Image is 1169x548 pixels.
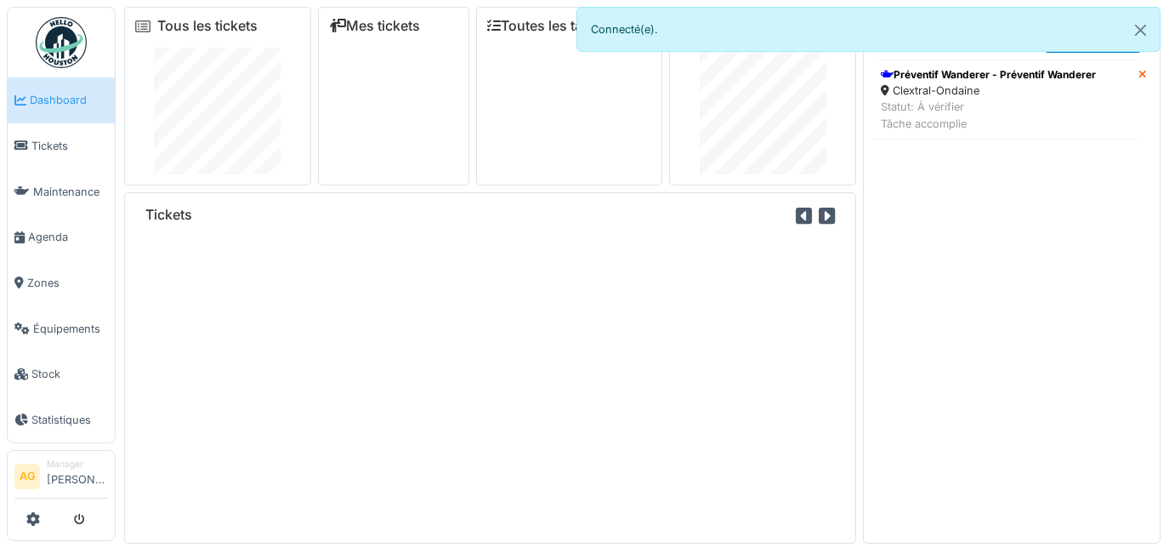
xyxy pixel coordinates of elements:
span: Dashboard [30,92,108,108]
a: Tous les tickets [157,18,258,34]
div: Préventif Wanderer - Préventif Wanderer [881,67,1096,83]
img: Badge_color-CXgf-gQk.svg [36,17,87,68]
a: Statistiques [8,397,115,443]
div: Statut: À vérifier Tâche accomplie [881,99,1096,131]
span: Tickets [31,138,108,154]
a: Agenda [8,214,115,260]
a: AG Manager[PERSON_NAME] [14,458,108,499]
a: Mes tickets [329,18,420,34]
a: Stock [8,351,115,397]
a: Tickets [8,123,115,169]
a: Équipements [8,305,115,351]
span: Maintenance [33,184,108,200]
h6: Tickets [145,207,192,223]
a: Préventif Wanderer - Préventif Wanderer Clextral-Ondaine Statut: À vérifierTâche accomplie [874,60,1138,140]
div: Connecté(e). [576,7,1161,52]
a: Maintenance [8,168,115,214]
span: Équipements [33,321,108,337]
a: Dashboard [8,77,115,123]
button: Close [1121,8,1160,53]
span: Stock [31,366,108,382]
div: Clextral-Ondaine [881,83,1096,99]
a: Toutes les tâches [487,18,614,34]
a: Zones [8,260,115,306]
span: Agenda [28,229,108,245]
div: Manager [47,458,108,471]
span: Statistiques [31,412,108,428]
span: Zones [27,275,108,291]
li: AG [14,464,40,489]
li: [PERSON_NAME] [47,458,108,494]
